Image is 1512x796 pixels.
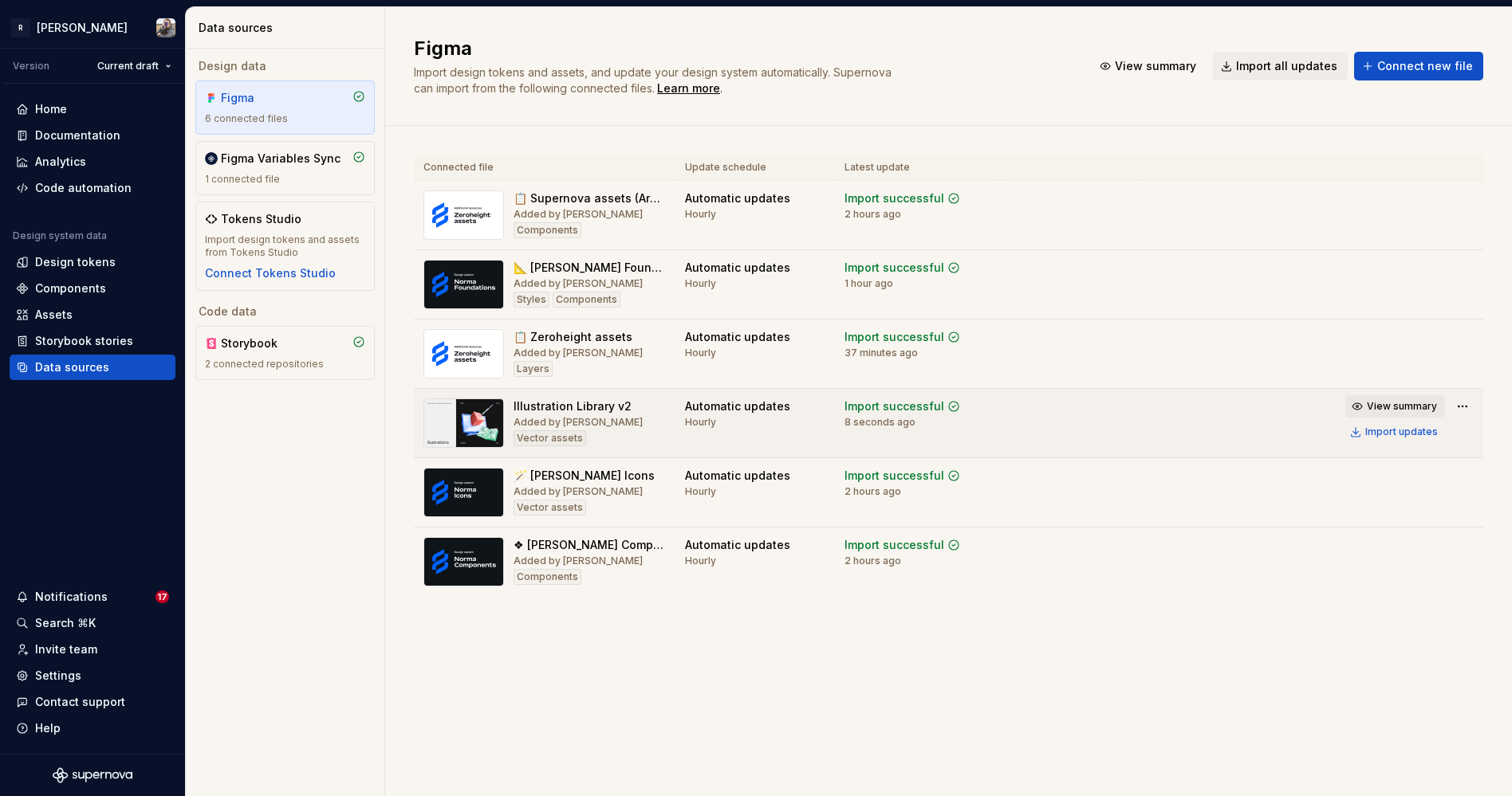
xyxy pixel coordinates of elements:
a: Invite team [10,637,175,662]
div: Invite team [35,641,97,657]
a: Design tokens [10,249,175,275]
div: Vector assets [514,500,586,516]
div: Automatic updates [685,329,790,345]
th: Connected file [414,155,675,181]
a: Code automation [10,175,175,201]
div: Hourly [685,277,716,290]
span: Connect new file [1377,58,1473,74]
div: Analytics [35,154,86,170]
div: Added by [PERSON_NAME] [514,208,643,221]
div: [PERSON_NAME] [37,20,128,36]
div: 1 hour ago [845,277,893,290]
a: Components [10,276,175,301]
a: Learn more [657,80,720,96]
div: Design tokens [35,254,116,270]
button: Notifications17 [10,584,175,610]
a: Analytics [10,149,175,174]
button: Search ⌘K [10,610,175,636]
div: Import successful [845,398,944,414]
button: Connect new file [1354,52,1483,80]
div: 📋 Zeroheight assets [514,329,632,345]
th: Update schedule [675,155,835,181]
div: Illustration Library v2 [514,398,632,414]
span: 17 [156,590,169,603]
div: Design data [195,58,375,74]
div: Design system data [13,229,107,242]
div: 📐 [PERSON_NAME] Foundations [514,260,666,276]
div: 2 connected repositories [205,358,365,371]
div: Search ⌘K [35,615,96,631]
span: View summary [1115,58,1196,74]
svg: Supernova Logo [53,767,132,783]
a: Storybook stories [10,328,175,354]
div: Figma Variables Sync [221,151,341,167]
div: Data sources [35,359,109,375]
div: R [11,18,30,37]
div: Automatic updates [685,398,790,414]
div: Import successful [845,468,944,484]
a: Assets [10,302,175,327]
div: Version [13,60,49,73]
div: Help [35,720,61,736]
div: Hourly [685,347,716,359]
div: Styles [514,292,549,308]
div: Storybook [221,335,297,351]
div: Added by [PERSON_NAME] [514,555,643,567]
div: Assets [35,307,73,323]
div: 6 connected files [205,112,365,125]
span: Current draft [97,60,159,73]
div: 2 hours ago [845,555,901,567]
div: ❖ [PERSON_NAME] Components [514,537,666,553]
div: Code automation [35,180,132,196]
h2: Figma [414,36,1073,61]
img: Ian [156,18,175,37]
div: Code data [195,304,375,320]
div: Hourly [685,555,716,567]
div: Added by [PERSON_NAME] [514,485,643,498]
div: 2 hours ago [845,208,901,221]
div: Added by [PERSON_NAME] [514,347,643,359]
div: Automatic updates [685,468,790,484]
div: Automatic updates [685,537,790,553]
div: Hourly [685,416,716,429]
button: View summary [1345,395,1445,418]
a: Tokens StudioImport design tokens and assets from Tokens StudioConnect Tokens Studio [195,202,375,291]
div: Automatic updates [685,260,790,276]
div: Notifications [35,589,108,605]
div: Tokens Studio [221,211,301,227]
span: Import all updates [1236,58,1337,74]
button: Current draft [90,55,179,77]
button: View summary [1092,52,1207,80]
div: 🪄 [PERSON_NAME] Icons [514,468,655,484]
div: Import successful [845,190,944,206]
div: Added by [PERSON_NAME] [514,277,643,290]
div: Storybook stories [35,333,133,349]
div: Layers [514,361,553,377]
a: Home [10,96,175,122]
a: Documentation [10,123,175,148]
button: Connect Tokens Studio [205,265,336,281]
div: 37 minutes ago [845,347,918,359]
div: 8 seconds ago [845,416,915,429]
div: Import successful [845,329,944,345]
div: Import successful [845,537,944,553]
span: . [655,83,723,95]
div: Import design tokens and assets from Tokens Studio [205,233,365,259]
a: Storybook2 connected repositories [195,326,375,380]
div: 2 hours ago [845,485,901,498]
div: Components [553,292,620,308]
th: Latest update [835,155,1001,181]
div: Automatic updates [685,190,790,206]
div: Vector assets [514,430,586,446]
button: Import updates [1345,421,1445,443]
div: 1 connected file [205,173,365,186]
button: Contact support [10,689,175,715]
div: Data sources [199,20,378,36]
span: Import design tokens and assets, and update your design system automatically. Supernova can impor... [414,65,895,95]
div: Hourly [685,208,716,221]
button: R[PERSON_NAME]Ian [3,10,182,45]
div: Figma [221,90,297,106]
